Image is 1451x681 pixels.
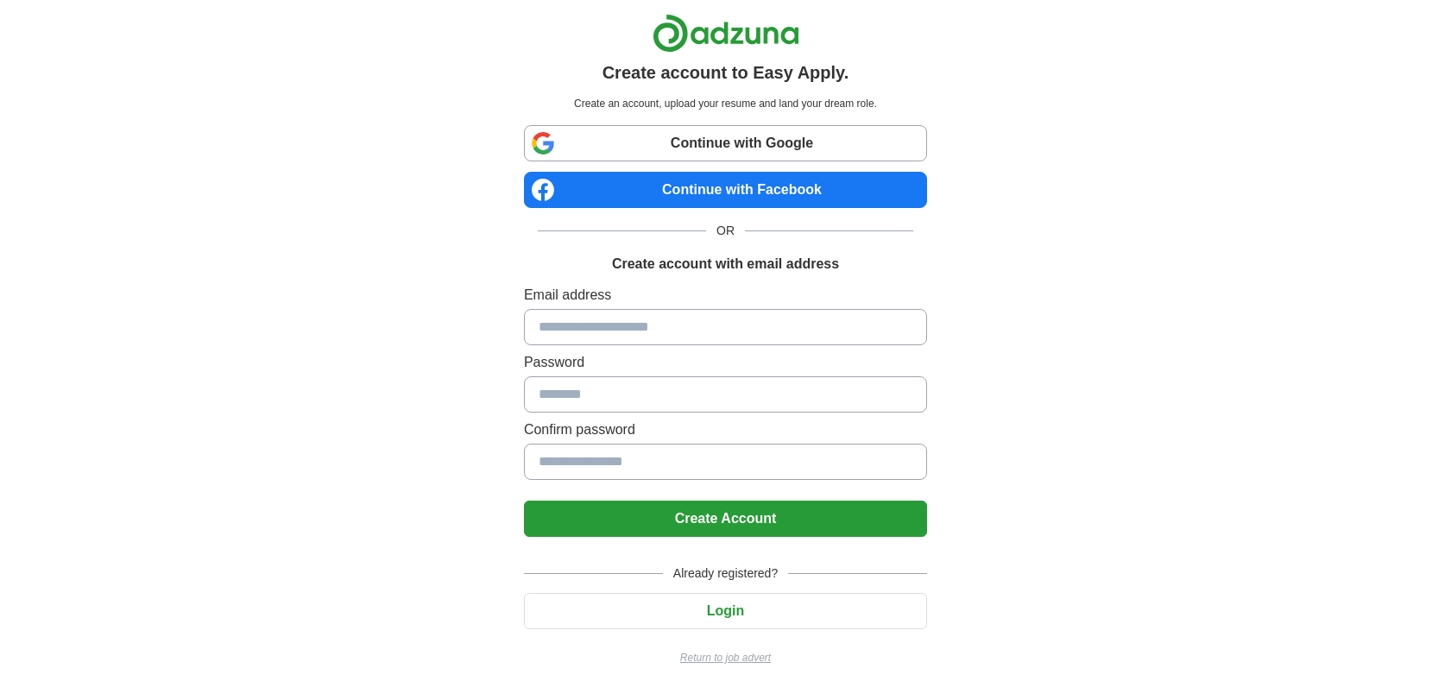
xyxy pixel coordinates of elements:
h1: Create account to Easy Apply. [602,60,849,85]
h1: Create account with email address [612,254,839,274]
span: OR [706,222,745,240]
p: Create an account, upload your resume and land your dream role. [527,96,924,111]
label: Email address [524,285,927,306]
a: Login [524,603,927,618]
label: Password [524,352,927,373]
span: Already registered? [663,564,788,583]
button: Login [524,593,927,629]
a: Continue with Facebook [524,172,927,208]
label: Confirm password [524,419,927,440]
button: Create Account [524,501,927,537]
img: Adzuna logo [653,14,799,53]
a: Return to job advert [524,650,927,665]
a: Continue with Google [524,125,927,161]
